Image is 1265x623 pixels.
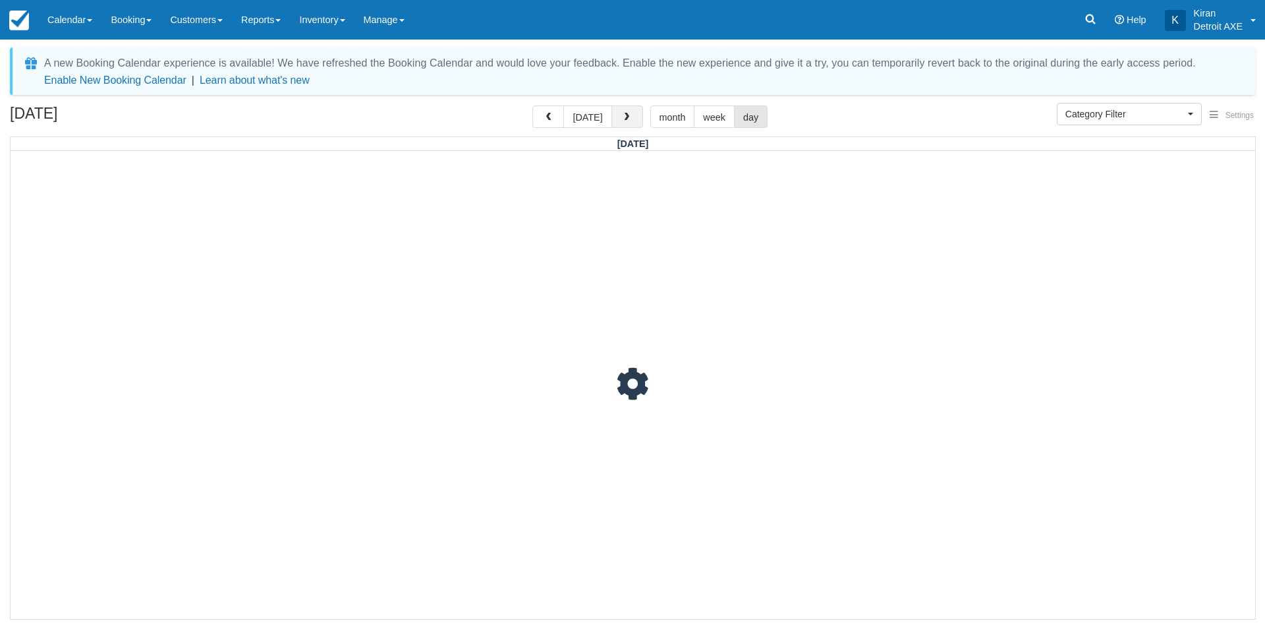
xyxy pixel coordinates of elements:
p: Detroit AXE [1194,20,1243,33]
h2: [DATE] [10,105,177,130]
img: checkfront-main-nav-mini-logo.png [9,11,29,30]
span: Settings [1225,111,1254,120]
i: Help [1115,15,1124,24]
p: Kiran [1194,7,1243,20]
div: A new Booking Calendar experience is available! We have refreshed the Booking Calendar and would ... [44,55,1196,71]
button: [DATE] [563,105,611,128]
button: week [694,105,735,128]
button: day [734,105,768,128]
button: Settings [1202,106,1262,125]
span: [DATE] [617,138,649,149]
button: month [650,105,695,128]
span: | [192,74,194,86]
div: K [1165,10,1186,31]
button: Category Filter [1057,103,1202,125]
a: Learn about what's new [200,74,310,86]
span: Help [1127,15,1146,25]
button: Enable New Booking Calendar [44,74,186,87]
span: Category Filter [1065,107,1185,121]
